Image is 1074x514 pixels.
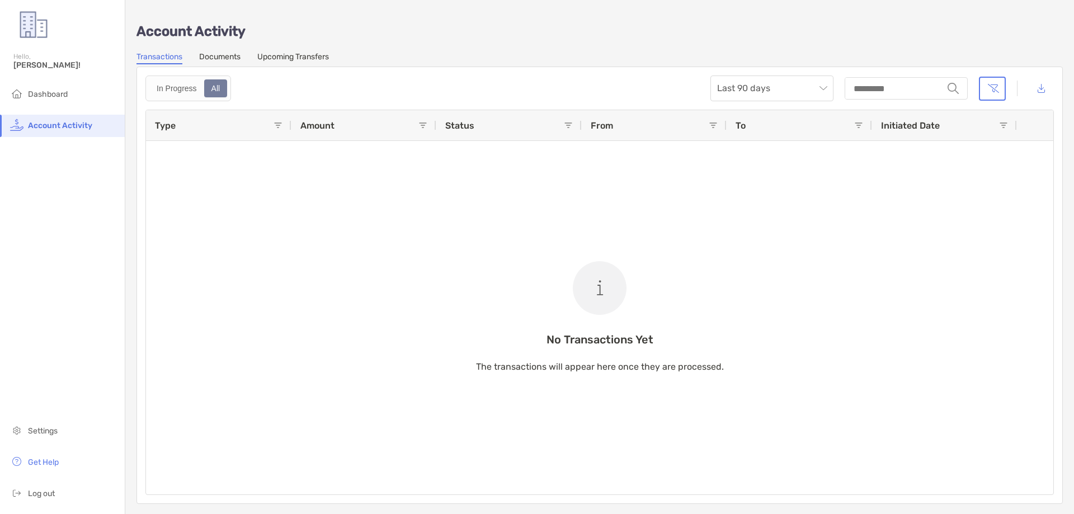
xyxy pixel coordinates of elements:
[145,76,231,101] div: segmented control
[28,426,58,436] span: Settings
[476,333,724,347] p: No Transactions Yet
[13,60,118,70] span: [PERSON_NAME]!
[717,76,827,101] span: Last 90 days
[10,118,23,131] img: activity icon
[13,4,54,45] img: Zoe Logo
[28,89,68,99] span: Dashboard
[205,81,227,96] div: All
[28,458,59,467] span: Get Help
[948,83,959,94] img: input icon
[10,87,23,100] img: household icon
[199,52,241,64] a: Documents
[257,52,329,64] a: Upcoming Transfers
[10,486,23,499] img: logout icon
[150,81,203,96] div: In Progress
[136,52,182,64] a: Transactions
[10,423,23,437] img: settings icon
[476,360,724,374] p: The transactions will appear here once they are processed.
[10,455,23,468] img: get-help icon
[28,121,92,130] span: Account Activity
[979,77,1006,101] button: Clear filters
[136,25,1063,39] p: Account Activity
[28,489,55,498] span: Log out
